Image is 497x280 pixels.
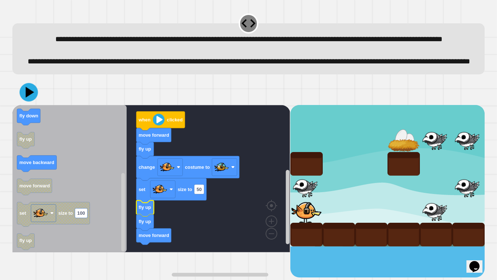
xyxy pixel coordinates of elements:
text: move forward [19,183,50,188]
text: clicked [167,117,183,122]
text: 100 [77,210,85,216]
div: Blockly Workspace [12,105,290,277]
text: set [19,210,26,216]
text: move forward [139,233,169,238]
text: fly up [19,238,32,243]
text: fly up [139,218,151,224]
text: fly up [139,205,151,210]
text: fly up [19,136,32,142]
text: 50 [196,186,202,192]
text: size to [59,210,73,216]
iframe: chat widget [466,251,490,273]
text: fly up [139,146,151,152]
text: move forward [139,132,169,138]
text: costume to [185,164,210,170]
text: when [138,117,151,122]
text: size to [178,186,192,192]
text: fly down [19,113,38,118]
text: set [139,186,146,192]
text: change [139,164,155,170]
text: move backward [19,160,54,165]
